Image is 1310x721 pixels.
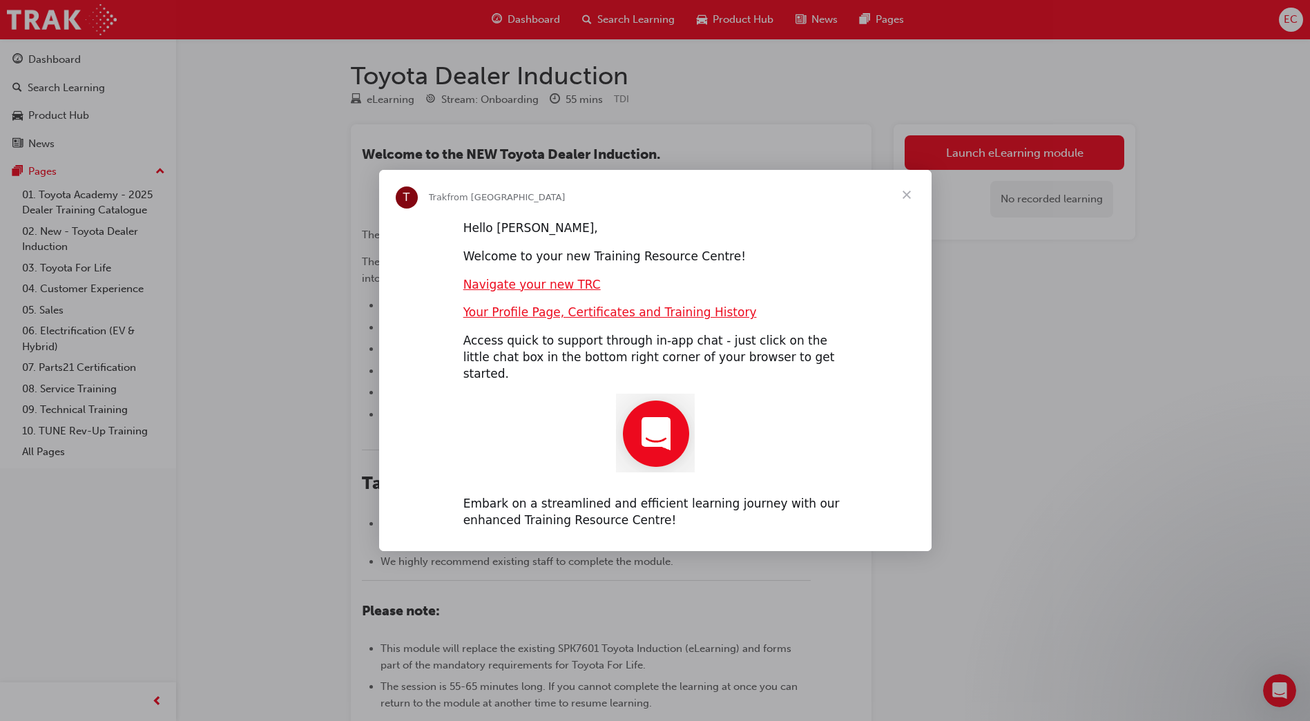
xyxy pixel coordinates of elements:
div: Embark on a streamlined and efficient learning journey with our enhanced Training Resource Centre! [463,496,847,529]
div: Hello [PERSON_NAME], [463,220,847,237]
a: Your Profile Page, Certificates and Training History [463,305,757,319]
div: Profile image for Trak [396,186,418,209]
div: Welcome to your new Training Resource Centre! [463,249,847,265]
span: from [GEOGRAPHIC_DATA] [447,192,565,202]
span: Trak [429,192,447,202]
a: Navigate your new TRC [463,278,601,291]
span: Close [882,170,932,220]
div: Access quick to support through in-app chat - just click on the little chat box in the bottom rig... [463,333,847,382]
